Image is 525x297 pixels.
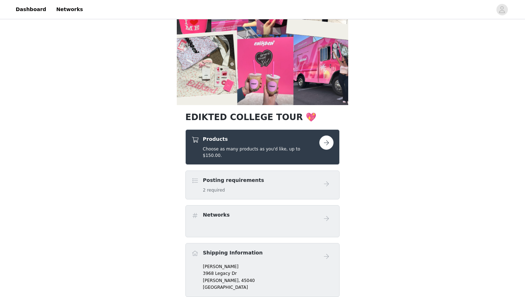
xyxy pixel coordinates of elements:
[203,187,264,193] h5: 2 required
[185,129,340,165] div: Products
[185,111,340,124] h1: EDIKTED COLLEGE TOUR 💖
[241,278,255,283] span: 45040
[185,243,340,297] div: Shipping Information
[11,1,50,18] a: Dashboard
[185,170,340,199] div: Posting requirements
[203,270,334,277] p: 3968 Legacy Dr
[203,177,264,184] h4: Posting requirements
[203,146,319,159] h5: Choose as many products as you'd like, up to $150.00.
[499,4,505,15] div: avatar
[203,249,262,257] h4: Shipping Information
[203,211,230,219] h4: Networks
[185,205,340,237] div: Networks
[203,284,334,291] p: [GEOGRAPHIC_DATA]
[203,263,334,270] p: [PERSON_NAME]
[52,1,87,18] a: Networks
[203,278,240,283] span: [PERSON_NAME],
[203,135,319,143] h4: Products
